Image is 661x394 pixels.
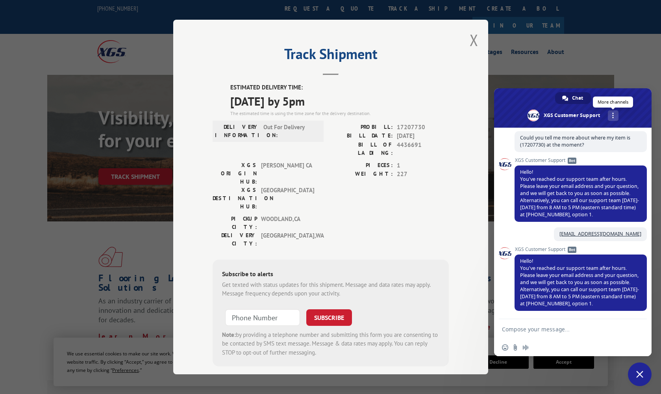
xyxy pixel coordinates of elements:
[555,92,591,104] a: Chat
[213,48,449,63] h2: Track Shipment
[215,123,259,139] label: DELIVERY INFORMATION:
[213,231,257,248] label: DELIVERY CITY:
[559,230,641,237] a: [EMAIL_ADDRESS][DOMAIN_NAME]
[306,309,352,326] button: SUBSCRIBE
[608,110,618,121] a: More channels
[261,231,314,248] span: [GEOGRAPHIC_DATA] , WA
[331,123,393,132] label: PROBILL:
[515,247,647,252] span: XGS Customer Support
[222,281,439,298] div: Get texted with status updates for this shipment. Message and data rates may apply. Message frequ...
[261,215,314,231] span: WOODLAND , CA
[230,83,449,92] label: ESTIMATED DELIVERY TIME:
[515,158,647,163] span: XGS Customer Support
[568,247,576,253] span: Bot
[522,344,529,351] span: Audio message
[213,215,257,231] label: PICKUP CITY:
[568,158,576,164] span: Bot
[213,161,257,186] label: XGS ORIGIN HUB:
[222,269,439,281] div: Subscribe to alerts
[230,110,449,117] div: The estimated time is using the time zone for the delivery destination.
[222,331,439,357] div: by providing a telephone number and submitting this form you are consenting to be contacted by SM...
[331,161,393,170] label: PIECES:
[397,123,449,132] span: 17207730
[397,132,449,141] span: [DATE]
[512,344,518,351] span: Send a file
[261,186,314,211] span: [GEOGRAPHIC_DATA]
[331,132,393,141] label: BILL DATE:
[502,344,508,351] span: Insert an emoji
[520,169,639,218] span: Hello! You've reached our support team after hours. Please leave your email address and your ques...
[572,92,583,104] span: Chat
[230,92,449,110] span: [DATE] by 5pm
[628,362,652,386] a: Close chat
[397,141,449,157] span: 4436691
[520,258,639,307] span: Hello! You've reached our support team after hours. Please leave your email address and your ques...
[261,161,314,186] span: [PERSON_NAME] CA
[213,186,257,211] label: XGS DESTINATION HUB:
[263,123,317,139] span: Out For Delivery
[222,331,236,338] strong: Note:
[520,134,630,148] span: Could you tell me more about where my item is (17207730) at the moment?
[331,141,393,157] label: BILL OF LADING:
[502,319,628,339] textarea: Compose your message...
[397,170,449,179] span: 227
[331,170,393,179] label: WEIGHT:
[470,30,478,50] button: Close modal
[397,161,449,170] span: 1
[225,309,300,326] input: Phone Number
